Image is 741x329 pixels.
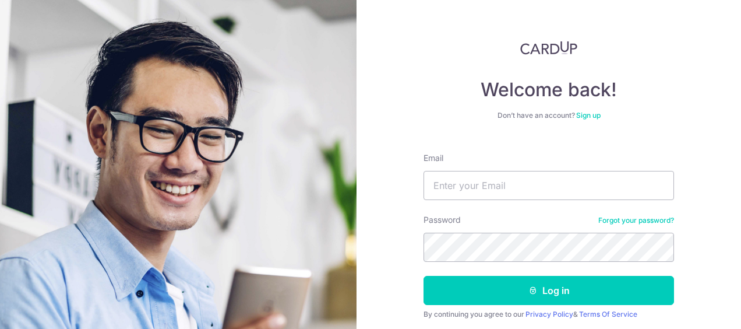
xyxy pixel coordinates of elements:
a: Forgot your password? [598,216,674,225]
div: Don’t have an account? [424,111,674,120]
input: Enter your Email [424,171,674,200]
img: CardUp Logo [520,41,577,55]
a: Sign up [576,111,601,120]
label: Password [424,214,461,226]
div: By continuing you agree to our & [424,310,674,319]
a: Privacy Policy [525,310,573,318]
label: Email [424,152,443,164]
a: Terms Of Service [579,310,637,318]
h4: Welcome back! [424,78,674,101]
button: Log in [424,276,674,305]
